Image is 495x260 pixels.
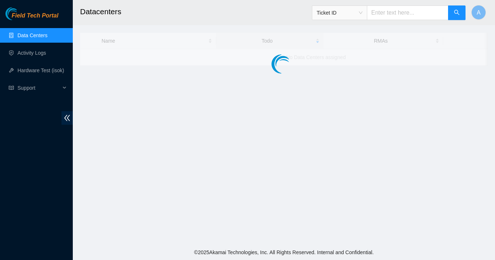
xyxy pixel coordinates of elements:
[477,8,481,17] span: A
[17,32,47,38] a: Data Centers
[17,81,60,95] span: Support
[5,7,37,20] img: Akamai Technologies
[454,9,460,16] span: search
[62,111,73,125] span: double-left
[367,5,448,20] input: Enter text here...
[73,245,495,260] footer: © 2025 Akamai Technologies, Inc. All Rights Reserved. Internal and Confidential.
[17,50,46,56] a: Activity Logs
[12,12,58,19] span: Field Tech Portal
[17,67,64,73] a: Hardware Test (isok)
[471,5,486,20] button: A
[9,85,14,90] span: read
[317,7,363,18] span: Ticket ID
[448,5,466,20] button: search
[5,13,58,23] a: Akamai TechnologiesField Tech Portal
